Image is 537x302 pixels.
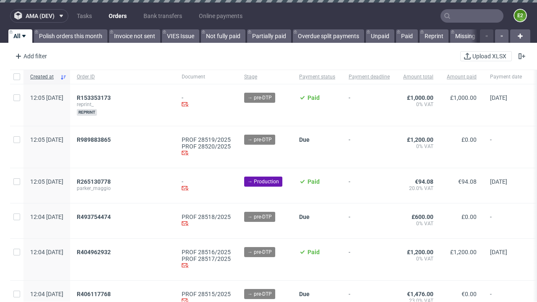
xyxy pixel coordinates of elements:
a: Missing invoice [450,29,500,43]
span: £0.00 [461,213,477,220]
span: → pre-DTP [248,290,272,298]
span: → pre-DTP [248,94,272,102]
a: R153353173 [77,94,112,101]
a: PROF 28520/2025 [182,143,231,150]
span: €0.00 [461,291,477,297]
span: → pre-DTP [248,213,272,221]
span: → Production [248,178,279,185]
div: - [182,178,231,193]
div: Add filter [12,49,49,63]
a: R406117768 [77,291,112,297]
a: Tasks [72,9,97,23]
span: - [490,136,522,158]
button: Upload XLSX [460,51,512,61]
span: Paid [308,249,320,255]
span: Created at [30,73,57,81]
a: R989883865 [77,136,112,143]
span: 12:05 [DATE] [30,136,63,143]
span: €1,476.00 [407,291,433,297]
span: £0.00 [461,136,477,143]
span: - [349,178,390,193]
a: Unpaid [366,29,394,43]
a: Reprint [420,29,448,43]
a: Polish orders this month [34,29,107,43]
span: - [349,94,390,116]
span: £1,200.00 [407,249,433,255]
span: €94.08 [458,178,477,185]
a: VIES Issue [162,29,199,43]
span: ama (dev) [26,13,55,19]
span: £1,000.00 [407,94,433,101]
span: → pre-DTP [248,136,272,143]
a: PROF 28517/2025 [182,255,231,262]
a: Partially paid [247,29,291,43]
span: Due [299,213,310,220]
a: PROF 28518/2025 [182,213,231,220]
span: - [349,213,390,228]
span: Paid [308,94,320,101]
span: [DATE] [490,178,507,185]
span: 0% VAT [403,220,433,227]
a: PROF 28515/2025 [182,291,231,297]
span: Amount paid [447,73,477,81]
span: Due [299,291,310,297]
span: Upload XLSX [471,53,508,59]
span: 12:05 [DATE] [30,178,63,185]
a: Orders [104,9,132,23]
span: Payment date [490,73,522,81]
a: R404962932 [77,249,112,255]
span: Due [299,136,310,143]
span: reprint [77,109,97,116]
a: Overdue split payments [293,29,364,43]
a: All [8,29,32,43]
span: [DATE] [490,249,507,255]
div: - [182,94,231,109]
a: PROF 28519/2025 [182,136,231,143]
span: Payment deadline [349,73,390,81]
a: Paid [396,29,418,43]
span: - [490,213,522,228]
span: R989883865 [77,136,111,143]
a: Not fully paid [201,29,245,43]
span: reprint_ [77,101,168,108]
span: £1,200.00 [407,136,433,143]
span: Stage [244,73,286,81]
a: R493754474 [77,213,112,220]
span: - [349,136,390,158]
span: R265130778 [77,178,111,185]
span: [DATE] [490,94,507,101]
a: Bank transfers [138,9,187,23]
span: R404962932 [77,249,111,255]
a: Invoice not sent [109,29,160,43]
span: £1,000.00 [450,94,477,101]
span: Document [182,73,231,81]
a: PROF 28516/2025 [182,249,231,255]
span: 12:04 [DATE] [30,213,63,220]
span: £1,200.00 [450,249,477,255]
a: Online payments [194,9,248,23]
span: → pre-DTP [248,248,272,256]
span: 0% VAT [403,255,433,262]
span: £600.00 [412,213,433,220]
span: Payment status [299,73,335,81]
span: 12:04 [DATE] [30,291,63,297]
span: 0% VAT [403,101,433,108]
figcaption: e2 [514,10,526,21]
span: 0% VAT [403,143,433,150]
span: - [349,249,390,270]
span: Order ID [77,73,168,81]
span: R493754474 [77,213,111,220]
span: R153353173 [77,94,111,101]
a: R265130778 [77,178,112,185]
span: 20.0% VAT [403,185,433,192]
span: 12:05 [DATE] [30,94,63,101]
span: 12:04 [DATE] [30,249,63,255]
button: ama (dev) [10,9,68,23]
span: R406117768 [77,291,111,297]
span: parker_maggio [77,185,168,192]
span: Amount total [403,73,433,81]
span: €94.08 [415,178,433,185]
span: Paid [308,178,320,185]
